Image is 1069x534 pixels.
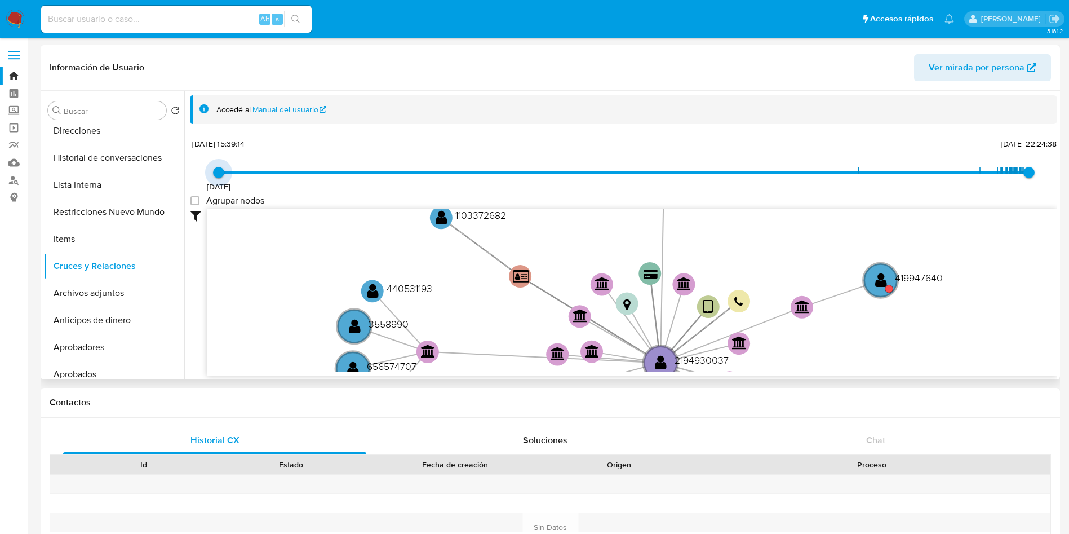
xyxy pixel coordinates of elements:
[43,253,184,280] button: Cruces y Relaciones
[387,281,432,295] text: 440531193
[190,434,239,447] span: Historial CX
[171,106,180,118] button: Volver al orden por defecto
[347,360,359,377] text: 
[41,12,312,27] input: Buscar usuario o caso...
[553,459,685,470] div: Origen
[795,300,810,314] text: 
[455,208,506,222] text: 1103372682
[43,144,184,171] button: Historial de conversaciones
[276,14,279,24] span: s
[43,171,184,198] button: Lista Interna
[895,271,943,285] text: 419947640
[206,195,264,206] span: Agrupar nodos
[734,297,743,307] text: 
[421,345,436,358] text: 
[190,196,199,205] input: Agrupar nodos
[52,106,61,115] button: Buscar
[284,11,307,27] button: search-icon
[595,277,610,291] text: 
[43,117,184,144] button: Direcciones
[252,104,327,115] a: Manual del usuario
[373,459,538,470] div: Fecha de creación
[225,459,357,470] div: Estado
[43,226,184,253] button: Items
[367,359,416,373] text: 656574707
[260,14,269,24] span: Alt
[701,459,1043,470] div: Proceso
[216,104,251,115] span: Accedé al
[677,277,691,290] text: 
[875,272,887,288] text: 
[551,347,565,361] text: 
[43,334,184,361] button: Aprobadores
[43,361,184,388] button: Aprobados
[78,459,210,470] div: Id
[43,280,184,307] button: Archivos adjuntos
[870,13,933,25] span: Accesos rápidos
[43,198,184,226] button: Restricciones Nuevo Mundo
[732,336,747,350] text: 
[573,309,588,323] text: 
[367,283,379,299] text: 
[929,54,1024,81] span: Ver mirada por persona
[436,209,447,226] text: 
[523,434,567,447] span: Soluciones
[50,397,1051,408] h1: Contactos
[43,307,184,334] button: Anticipos de dinero
[207,181,231,192] span: [DATE]
[623,298,631,311] text: 
[644,269,658,280] text: 
[50,62,144,73] h1: Información de Usuario
[349,318,361,334] text: 
[513,269,529,284] text: 
[675,354,729,368] text: 2194930037
[703,299,713,315] text: 
[1049,13,1061,25] a: Salir
[64,106,162,116] input: Buscar
[655,355,667,371] text: 
[866,434,885,447] span: Chat
[369,317,409,331] text: 3558990
[944,14,954,24] a: Notificaciones
[914,54,1051,81] button: Ver mirada por persona
[981,14,1045,24] p: ivonne.perezonofre@mercadolibre.com.mx
[192,138,245,149] span: [DATE] 15:39:14
[585,345,600,358] text: 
